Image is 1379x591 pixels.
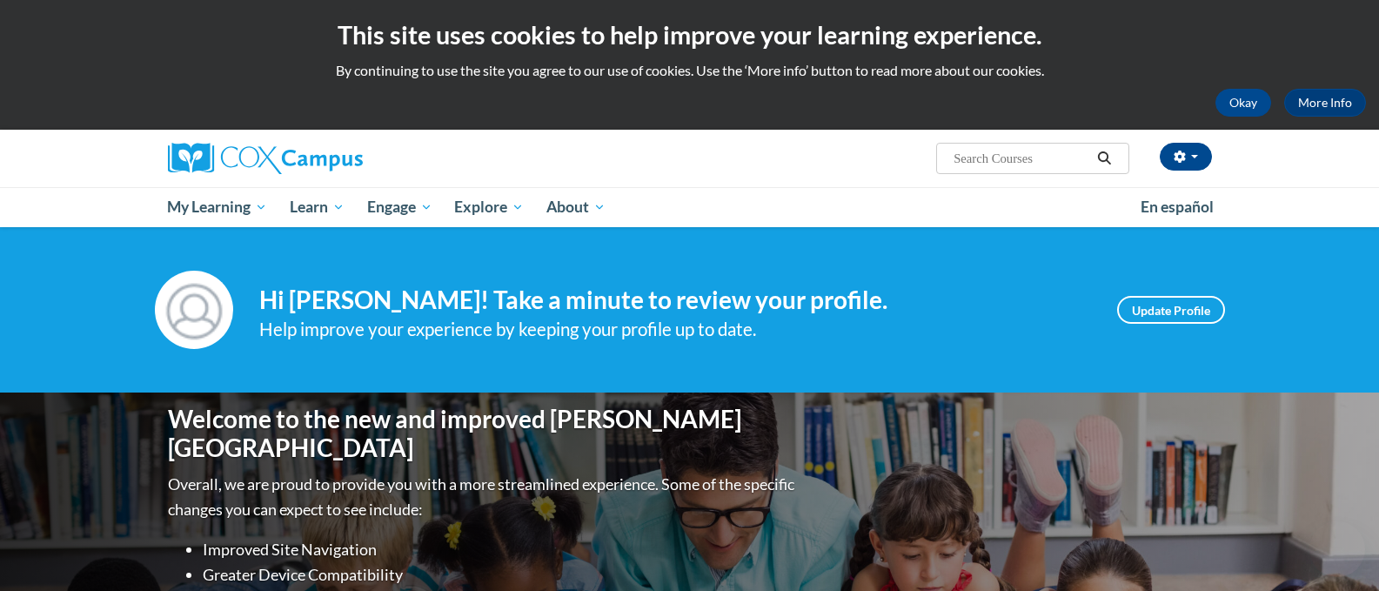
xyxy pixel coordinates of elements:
button: Search [1091,148,1117,169]
a: Learn [278,187,356,227]
input: Search Courses [952,148,1091,169]
button: Account Settings [1160,143,1212,171]
span: About [546,197,606,218]
img: Cox Campus [168,143,363,174]
span: Learn [290,197,345,218]
span: Explore [454,197,524,218]
a: Explore [443,187,535,227]
h1: Welcome to the new and improved [PERSON_NAME][GEOGRAPHIC_DATA] [168,405,799,463]
p: By continuing to use the site you agree to our use of cookies. Use the ‘More info’ button to read... [13,61,1366,80]
a: En español [1129,189,1225,225]
h4: Hi [PERSON_NAME]! Take a minute to review your profile. [259,285,1091,315]
a: Engage [356,187,444,227]
button: Okay [1215,89,1271,117]
h2: This site uses cookies to help improve your learning experience. [13,17,1366,52]
a: About [535,187,617,227]
iframe: Button to launch messaging window [1309,521,1365,577]
span: Engage [367,197,432,218]
span: En español [1141,198,1214,216]
a: My Learning [157,187,279,227]
a: Cox Campus [168,143,499,174]
p: Overall, we are proud to provide you with a more streamlined experience. Some of the specific cha... [168,472,799,522]
li: Improved Site Navigation [203,537,799,562]
a: More Info [1284,89,1366,117]
div: Main menu [142,187,1238,227]
span: My Learning [167,197,267,218]
a: Update Profile [1117,296,1225,324]
div: Help improve your experience by keeping your profile up to date. [259,315,1091,344]
img: Profile Image [155,271,233,349]
li: Greater Device Compatibility [203,562,799,588]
